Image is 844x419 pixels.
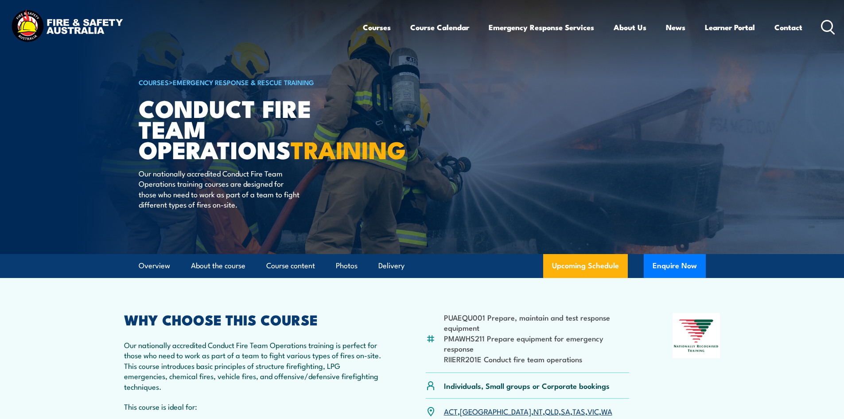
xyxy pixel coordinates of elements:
strong: TRAINING [291,130,406,167]
a: News [666,16,685,39]
img: Nationally Recognised Training logo. [673,313,720,358]
a: Contact [774,16,802,39]
a: WA [601,406,612,416]
a: About the course [191,254,245,278]
h6: > [139,77,358,87]
a: Course Calendar [410,16,469,39]
a: Emergency Response & Rescue Training [173,77,314,87]
p: Our nationally accredited Conduct Fire Team Operations training courses are designed for those wh... [139,168,300,210]
a: VIC [587,406,599,416]
a: Upcoming Schedule [543,254,628,278]
a: NT [533,406,543,416]
button: Enquire Now [644,254,706,278]
a: TAS [572,406,585,416]
a: Learner Portal [705,16,755,39]
a: [GEOGRAPHIC_DATA] [460,406,531,416]
a: ACT [444,406,458,416]
a: Delivery [378,254,404,278]
a: Course content [266,254,315,278]
li: PUAEQU001 Prepare, maintain and test response equipment [444,312,630,333]
a: Overview [139,254,170,278]
a: Emergency Response Services [489,16,594,39]
p: Individuals, Small groups or Corporate bookings [444,380,610,391]
h2: WHY CHOOSE THIS COURSE [124,313,383,325]
a: Courses [363,16,391,39]
a: Photos [336,254,358,278]
p: Our nationally accredited Conduct Fire Team Operations training is perfect for those who need to ... [124,340,383,392]
a: About Us [614,16,646,39]
li: PMAWHS211 Prepare equipment for emergency response [444,333,630,354]
li: RIIERR201E Conduct fire team operations [444,354,630,364]
a: SA [561,406,570,416]
a: COURSES [139,77,169,87]
p: , , , , , , , [444,406,612,416]
p: This course is ideal for: [124,401,383,411]
a: QLD [545,406,559,416]
h1: Conduct Fire Team Operations [139,98,358,160]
